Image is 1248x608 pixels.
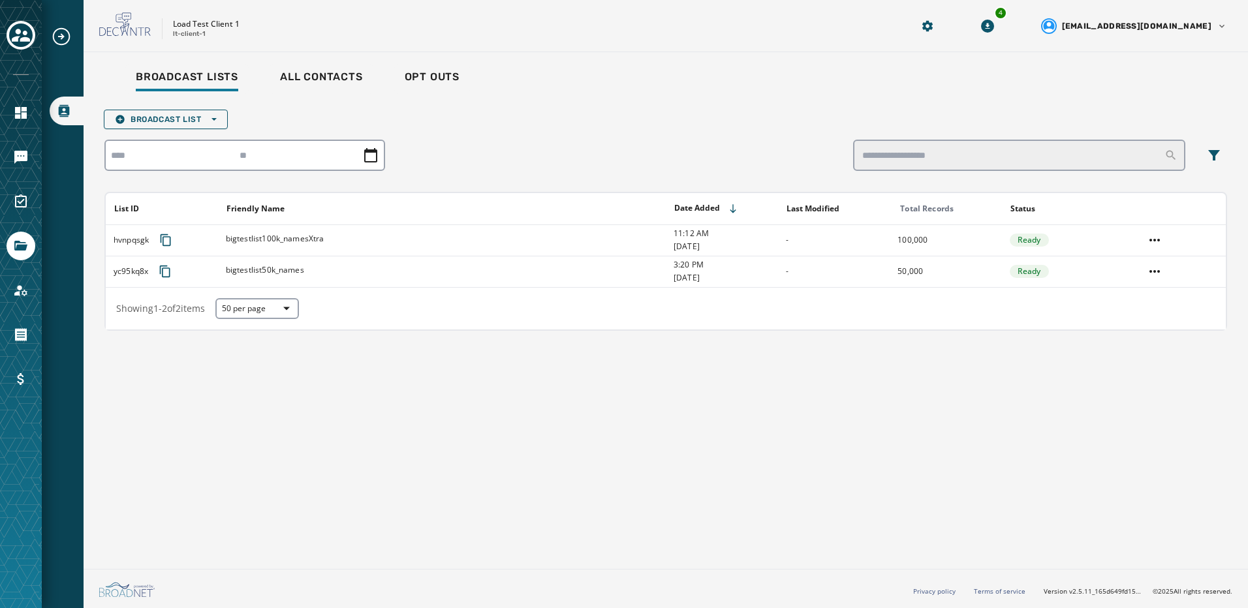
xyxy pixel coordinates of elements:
[1036,13,1232,39] button: User settings
[1062,21,1211,31] span: [EMAIL_ADDRESS][DOMAIN_NAME]
[226,234,324,244] span: bigtestlist100k_namesXtra
[974,586,1025,596] a: Terms of service
[916,14,939,38] button: Manage global settings
[270,64,373,94] a: All Contacts
[1044,586,1142,596] span: Version
[1069,586,1142,596] span: v2.5.11_165d649fd1592c218755210ebffa1e5a55c3084e
[1153,586,1232,596] span: © 2025 All rights reserved.
[104,110,228,129] button: Broadcast List
[674,241,777,252] span: [DATE]
[222,303,292,314] span: 50 per page
[154,228,178,252] button: Copy text to clipboard
[116,302,205,314] span: Showing 1 - 2 of 2 items
[674,228,777,239] span: 11:12 AM
[394,64,470,94] a: Opt Outs
[7,99,35,127] a: Navigate to Home
[226,265,304,275] span: bigtestlist50k_names
[1018,235,1041,245] span: Ready
[669,198,743,219] button: Sort by [object Object]
[136,70,238,84] span: Broadcast Lists
[781,198,845,219] button: Sort by [object Object]
[114,228,217,252] div: hvnpqsgk
[7,232,35,260] a: Navigate to Files
[1018,266,1041,277] span: Ready
[913,586,956,596] a: Privacy policy
[280,70,363,84] span: All Contacts
[1005,198,1040,219] button: Sort by [object Object]
[51,26,82,47] button: Expand sub nav menu
[890,256,1002,287] td: 50,000
[173,19,240,29] p: Load Test Client 1
[976,14,999,38] button: Download Menu
[674,273,777,283] span: [DATE]
[7,187,35,216] a: Navigate to Surveys
[115,114,217,125] span: Broadcast List
[778,256,890,287] td: -
[890,224,1002,256] td: 100,000
[215,298,299,319] button: 50 per page
[114,260,217,283] div: yc95kq8x
[994,7,1007,20] div: 4
[1201,142,1227,168] button: Filters menu
[153,260,177,283] button: Copy text to clipboard
[405,70,460,84] span: Opt Outs
[125,64,249,94] a: Broadcast Lists
[7,143,35,172] a: Navigate to Messaging
[900,204,1001,214] div: Total Records
[7,320,35,349] a: Navigate to Orders
[674,260,777,270] span: 3:20 PM
[109,198,144,219] button: Sort by [object Object]
[778,224,890,256] td: -
[173,29,206,39] p: lt-client-1
[221,198,290,219] button: Sort by [object Object]
[7,276,35,305] a: Navigate to Account
[7,365,35,393] a: Navigate to Billing
[7,21,35,50] button: Toggle account select drawer
[50,97,84,125] a: Navigate to Broadcast Lists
